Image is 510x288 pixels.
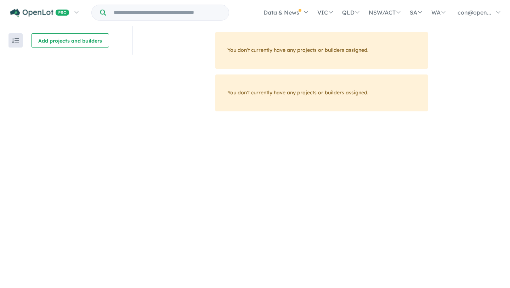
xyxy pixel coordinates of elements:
[12,38,19,43] img: sort.svg
[215,32,428,69] div: You don't currently have any projects or builders assigned.
[215,74,428,111] div: You don't currently have any projects or builders assigned.
[10,9,69,17] img: Openlot PRO Logo White
[107,5,227,20] input: Try estate name, suburb, builder or developer
[458,9,491,16] span: con@open...
[31,33,109,48] button: Add projects and builders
